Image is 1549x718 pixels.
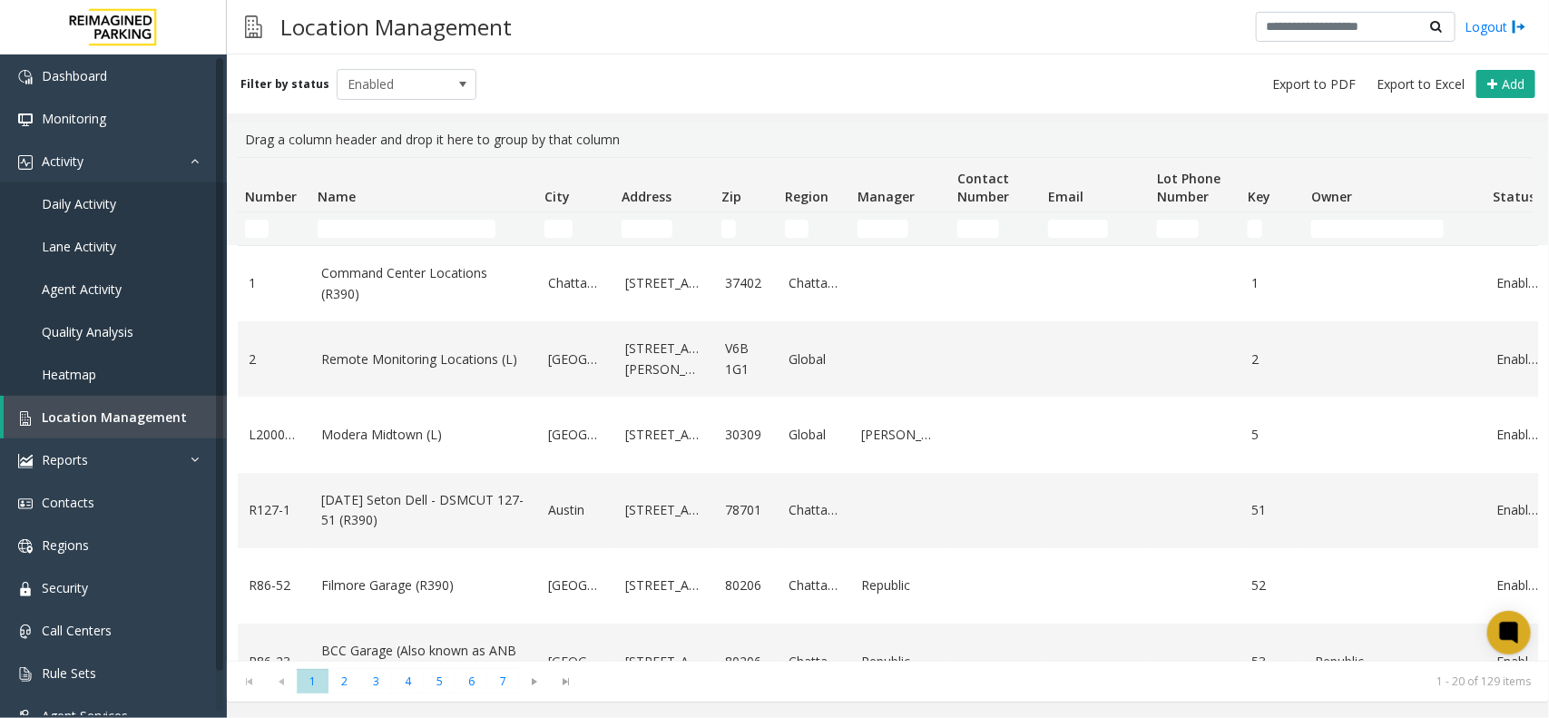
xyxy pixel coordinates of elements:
[554,674,579,689] span: Go to the last page
[1485,212,1549,245] td: Status Filter
[321,425,526,445] a: Modera Midtown (L)
[42,494,94,511] span: Contacts
[18,539,33,554] img: 'icon'
[548,425,603,445] a: [GEOGRAPHIC_DATA]
[725,273,767,293] a: 37402
[249,500,299,520] a: R127-1
[42,195,116,212] span: Daily Activity
[789,652,839,672] a: Chattanooga
[42,664,96,682] span: Rule Sets
[1496,575,1538,595] a: Enabled
[456,669,487,693] span: Page 6
[321,263,526,304] a: Command Center Locations (R390)
[957,220,999,238] input: Contact Number Filter
[1496,349,1538,369] a: Enabled
[725,575,767,595] a: 80206
[18,625,33,639] img: 'icon'
[1512,17,1526,36] img: logout
[1304,212,1485,245] td: Owner Filter
[487,669,519,693] span: Page 7
[42,451,88,468] span: Reports
[42,622,112,639] span: Call Centers
[18,582,33,596] img: 'icon'
[548,575,603,595] a: [GEOGRAPHIC_DATA]
[1157,170,1221,205] span: Lot Phone Number
[789,349,839,369] a: Global
[548,349,603,369] a: [GEOGRAPHIC_DATA]
[785,220,809,238] input: Region Filter
[1496,273,1538,293] a: Enabled
[42,323,133,340] span: Quality Analysis
[593,674,1531,689] kendo-pager-info: 1 - 20 of 129 items
[321,490,526,531] a: [DATE] Seton Dell - DSMCUT 127-51 (R390)
[551,669,583,694] span: Go to the last page
[249,652,299,672] a: R86-23
[321,641,526,682] a: BCC Garage (Also known as ANB Garage) (R390)
[42,67,107,84] span: Dashboard
[1251,652,1293,672] a: 53
[18,454,33,468] img: 'icon'
[297,669,328,693] span: Page 1
[523,674,547,689] span: Go to the next page
[18,411,33,426] img: 'icon'
[338,70,448,99] span: Enabled
[725,652,767,672] a: 80206
[18,497,33,511] img: 'icon'
[4,396,227,438] a: Location Management
[249,575,299,595] a: R86-52
[548,652,603,672] a: [GEOGRAPHIC_DATA]
[1315,652,1475,672] a: Republic
[850,212,950,245] td: Manager Filter
[625,425,703,445] a: [STREET_ADDRESS]
[1502,75,1524,93] span: Add
[625,575,703,595] a: [STREET_ADDRESS]
[271,5,521,49] h3: Location Management
[1485,158,1549,212] th: Status
[1311,220,1444,238] input: Owner Filter
[328,669,360,693] span: Page 2
[1251,425,1293,445] a: 5
[622,188,672,205] span: Address
[245,220,269,238] input: Number Filter
[424,669,456,693] span: Page 5
[789,575,839,595] a: Chattanooga
[1251,273,1293,293] a: 1
[1248,188,1270,205] span: Key
[1311,188,1352,205] span: Owner
[392,669,424,693] span: Page 4
[1240,212,1304,245] td: Key Filter
[858,188,915,205] span: Manager
[42,366,96,383] span: Heatmap
[1251,349,1293,369] a: 2
[249,425,299,445] a: L20000500
[714,212,778,245] td: Zip Filter
[249,273,299,293] a: 1
[1272,75,1356,93] span: Export to PDF
[957,170,1009,205] span: Contact Number
[310,212,537,245] td: Name Filter
[42,110,106,127] span: Monitoring
[789,273,839,293] a: Chattanooga
[861,425,939,445] a: [PERSON_NAME]
[1157,220,1199,238] input: Lot Phone Number Filter
[625,500,703,520] a: [STREET_ADDRESS]
[1048,188,1083,205] span: Email
[360,669,392,693] span: Page 3
[544,220,573,238] input: City Filter
[858,220,908,238] input: Manager Filter
[1248,220,1262,238] input: Key Filter
[778,212,850,245] td: Region Filter
[18,667,33,682] img: 'icon'
[861,575,939,595] a: Republic
[1048,220,1108,238] input: Email Filter
[318,220,495,238] input: Name Filter
[1251,500,1293,520] a: 51
[789,425,839,445] a: Global
[1476,70,1535,99] button: Add
[548,500,603,520] a: Austin
[245,188,297,205] span: Number
[544,188,570,205] span: City
[622,220,672,238] input: Address Filter
[245,5,262,49] img: pageIcon
[18,155,33,170] img: 'icon'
